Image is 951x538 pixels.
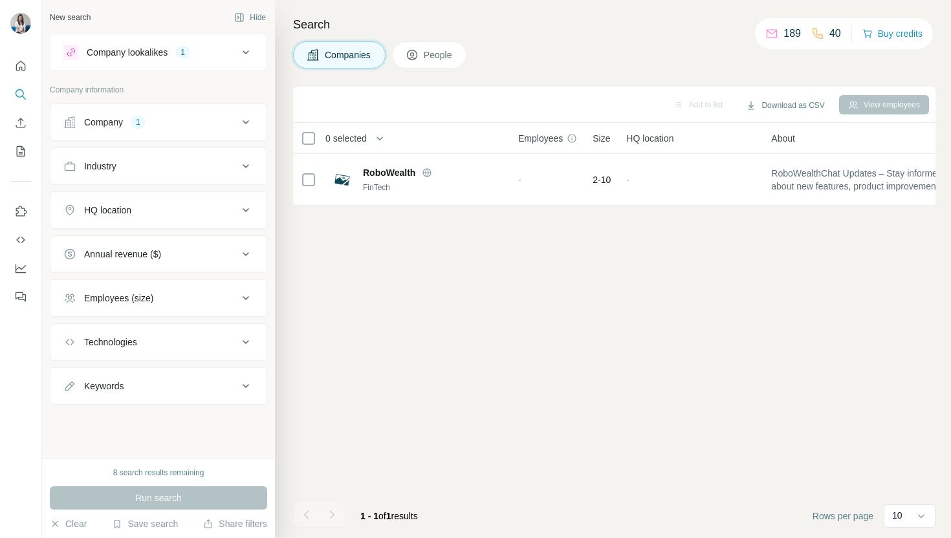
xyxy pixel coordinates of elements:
[378,511,386,521] span: of
[892,509,902,522] p: 10
[84,116,123,129] div: Company
[325,132,367,145] span: 0 selected
[626,132,673,145] span: HQ location
[771,132,795,145] span: About
[84,160,116,173] div: Industry
[225,8,275,27] button: Hide
[84,336,137,349] div: Technologies
[112,517,178,530] button: Save search
[737,96,833,115] button: Download as CSV
[87,46,168,59] div: Company lookalikes
[10,257,31,280] button: Dashboard
[10,228,31,252] button: Use Surfe API
[84,204,131,217] div: HQ location
[360,511,378,521] span: 1 - 1
[50,283,267,314] button: Employees (size)
[783,26,801,41] p: 189
[50,517,87,530] button: Clear
[593,132,610,145] span: Size
[626,175,629,185] span: -
[113,467,204,479] div: 8 search results remaining
[50,195,267,226] button: HQ location
[862,25,923,43] button: Buy credits
[10,83,31,106] button: Search
[386,511,391,521] span: 1
[360,511,418,521] span: results
[50,84,267,96] p: Company information
[325,48,372,61] span: Companies
[203,517,267,530] button: Share filters
[175,47,190,58] div: 1
[10,13,31,34] img: Avatar
[813,510,873,522] span: Rows per page
[84,292,153,305] div: Employees (size)
[50,327,267,358] button: Technologies
[84,380,124,393] div: Keywords
[10,54,31,78] button: Quick start
[50,107,267,138] button: Company1
[518,132,563,145] span: Employees
[10,285,31,308] button: Feedback
[50,37,267,68] button: Company lookalikes1
[829,26,841,41] p: 40
[293,16,935,34] h4: Search
[50,12,91,23] div: New search
[593,173,611,186] span: 2-10
[10,140,31,163] button: My lists
[10,111,31,134] button: Enrich CSV
[363,166,415,179] span: RoboWealth
[363,182,503,193] div: FinTech
[84,248,161,261] div: Annual revenue ($)
[50,151,267,182] button: Industry
[424,48,454,61] span: People
[131,116,146,128] div: 1
[518,175,521,185] span: -
[10,200,31,223] button: Use Surfe on LinkedIn
[50,239,267,270] button: Annual revenue ($)
[50,371,267,402] button: Keywords
[332,169,353,190] img: Logo of RoboWealth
